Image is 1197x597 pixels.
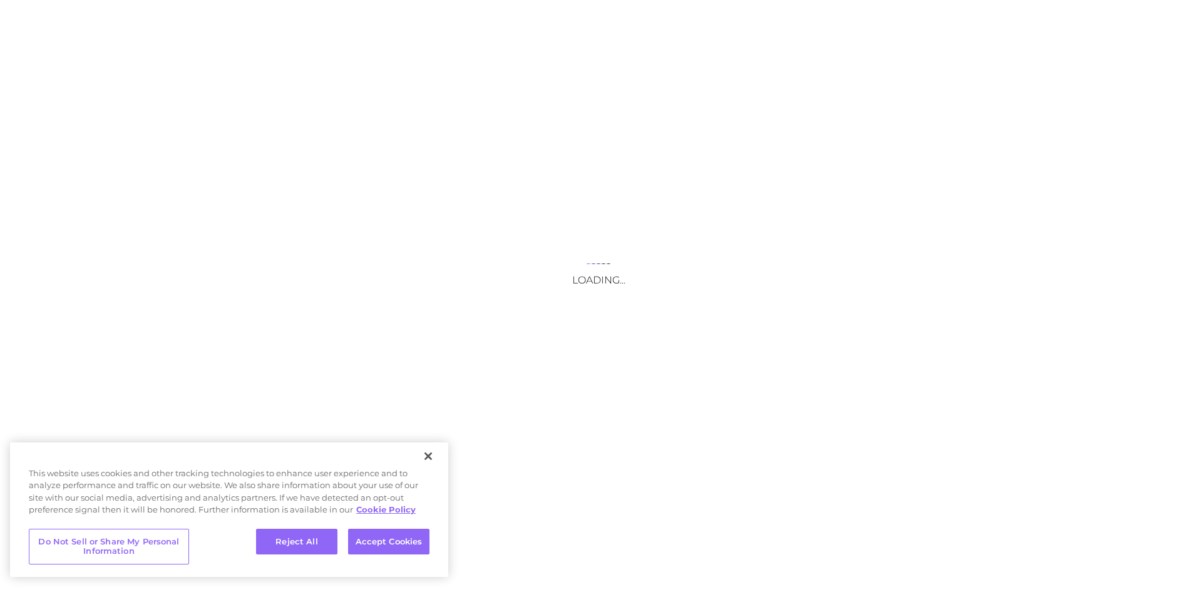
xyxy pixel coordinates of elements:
[348,529,429,555] button: Accept Cookies
[29,529,189,564] button: Do Not Sell or Share My Personal Information
[414,442,442,470] button: Close
[256,529,337,555] button: Reject All
[10,467,448,523] div: This website uses cookies and other tracking technologies to enhance user experience and to analy...
[356,504,416,514] a: More information about your privacy, opens in a new tab
[10,442,448,577] div: Cookie banner
[473,274,724,286] h3: Loading...
[10,442,448,577] div: Privacy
